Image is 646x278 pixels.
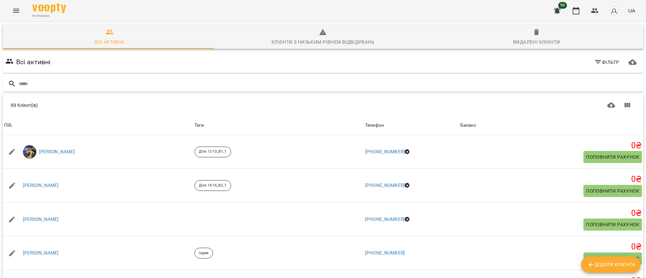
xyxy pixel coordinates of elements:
button: Поповнити рахунок [583,219,642,231]
h5: 0 ₴ [460,174,642,185]
span: 98 [558,2,567,9]
a: [PERSON_NAME] [23,250,59,256]
p: Діти 14-15_B2_1 [199,183,227,189]
div: Клієнти з низьким рівнем відвідувань [272,38,374,46]
span: ПІБ [4,121,192,129]
a: [PHONE_NUMBER] [365,216,405,222]
span: Поповнити рахунок [586,187,639,195]
span: Поповнити рахунок [586,254,639,263]
img: Voopty Logo [32,3,66,13]
div: Теги [194,121,362,129]
div: ПІБ [4,121,12,129]
span: Поповнити рахунок [586,153,639,161]
img: 5576fbefab38e16a3f5fcee28a598237.png [23,145,36,159]
p: індив [199,250,209,256]
button: Поповнити рахунок [583,252,642,265]
div: індив [194,248,213,259]
div: Sort [4,121,12,129]
div: Баланс [460,121,476,129]
span: UA [628,7,635,14]
span: Поповнити рахунок [586,221,639,229]
span: Баланс [460,121,642,129]
h5: 0 ₴ [460,242,642,252]
button: Завантажити CSV [603,97,619,113]
div: 69 Клієнт(ів) [11,102,320,109]
h6: Всі активні [16,57,51,67]
span: Додати клієнта [586,261,635,269]
button: UA [625,4,638,17]
a: [PERSON_NAME] [23,182,59,189]
div: Телефон [365,121,384,129]
a: [PERSON_NAME] [39,149,75,155]
div: Table Toolbar [3,94,643,116]
a: [PHONE_NUMBER] [365,149,405,154]
a: [PHONE_NUMBER] [365,183,405,188]
div: Всі активні [95,38,124,46]
button: Menu [8,3,24,19]
button: Поповнити рахунок [583,151,642,163]
div: Sort [365,121,384,129]
h5: 0 ₴ [460,141,642,151]
img: avatar_s.png [609,6,619,15]
div: Sort [460,121,476,129]
span: Фільтр [594,58,619,66]
button: Додати клієнта [581,256,641,273]
button: Показати колонки [619,97,635,113]
span: For Business [32,14,66,18]
a: [PERSON_NAME] [23,216,59,223]
h5: 0 ₴ [460,208,642,219]
p: Діти 12-13_B1_1 [199,149,227,155]
span: Телефон [365,121,458,129]
button: Фільтр [591,56,622,68]
button: Поповнити рахунок [583,185,642,197]
div: Видалені клієнти [513,38,560,46]
div: Діти 14-15_B2_1 [194,180,231,191]
a: [PHONE_NUMBER] [365,250,405,255]
div: Діти 12-13_B1_1 [194,147,231,157]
